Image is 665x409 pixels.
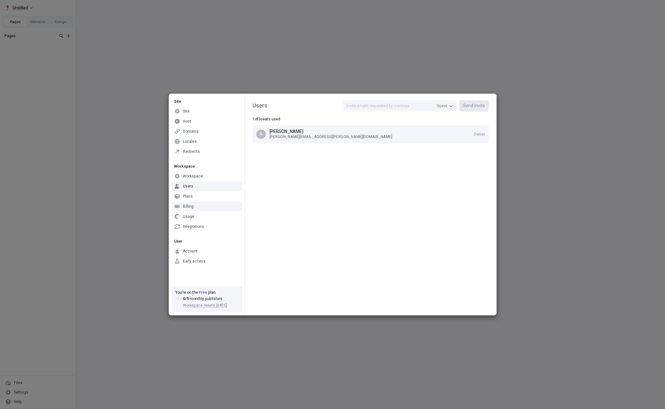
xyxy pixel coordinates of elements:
div: Users [183,184,193,189]
span: Owner [474,132,485,137]
div: Site [183,109,190,114]
div: User [172,239,242,244]
p: [PERSON_NAME][EMAIL_ADDRESS][PERSON_NAME][DOMAIN_NAME] [270,134,474,139]
div: Users [253,102,267,110]
div: Host [183,119,191,124]
div: Workspace [183,174,203,179]
span: Send invite [463,102,485,109]
button: Guest [434,101,455,111]
div: Domains [183,129,199,134]
span: Guest [437,103,447,108]
span: Free [199,290,207,295]
div: Plans [183,194,193,199]
div: Usage [183,214,194,219]
input: Invite emails separated by commas [343,100,457,112]
div: Integrations [183,224,204,229]
span: Workspace resets [DATE] [183,302,227,308]
div: Site [172,99,242,104]
div: Billing [183,204,194,209]
div: A [256,130,266,139]
div: Redirects [183,149,200,154]
button: Send invite [459,100,489,112]
div: Workspace [172,164,242,169]
div: 1 of 3 seats used [253,117,489,122]
div: Early access [183,259,206,264]
div: You’re on the plan [175,290,238,295]
div: Account [183,249,198,254]
p: [PERSON_NAME] [270,129,474,134]
span: monthly publishes [190,296,222,302]
div: Locales [183,139,197,144]
span: 0 / 5 [183,296,189,302]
